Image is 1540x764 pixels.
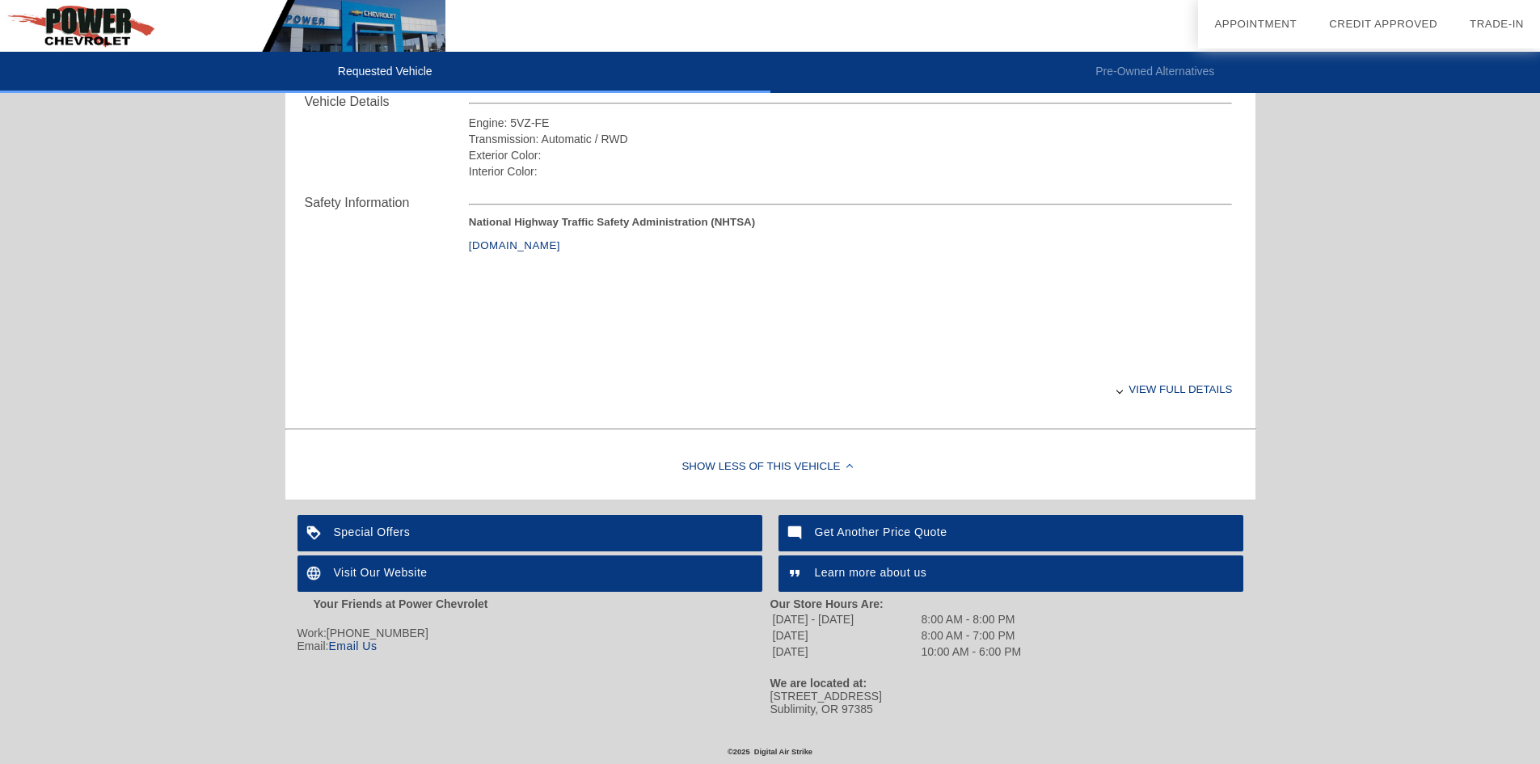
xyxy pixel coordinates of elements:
img: ic_language_white_24dp_2x.png [297,555,334,592]
div: Show Less of this Vehicle [285,435,1255,500]
td: [DATE] [772,628,919,643]
td: [DATE] [772,644,919,659]
td: [DATE] - [DATE] [772,612,919,627]
strong: We are located at: [770,677,867,690]
td: 8:00 AM - 7:00 PM [921,628,1023,643]
td: 10:00 AM - 6:00 PM [921,644,1023,659]
strong: National Highway Traffic Safety Administration (NHTSA) [469,216,755,228]
div: View full details [469,369,1233,409]
a: Appointment [1214,18,1297,30]
strong: Your Friends at Power Chevrolet [314,597,488,610]
div: Engine: 5VZ-FE [469,115,1233,131]
a: Learn more about us [778,555,1243,592]
a: Special Offers [297,515,762,551]
div: [STREET_ADDRESS] Sublimity, OR 97385 [770,690,1243,715]
a: Get Another Price Quote [778,515,1243,551]
div: Transmission: Automatic / RWD [469,131,1233,147]
div: Safety Information [305,193,469,213]
div: Work: [297,627,770,639]
strong: Our Store Hours Are: [770,597,884,610]
img: ic_format_quote_white_24dp_2x.png [778,555,815,592]
span: [PHONE_NUMBER] [327,627,428,639]
a: [DOMAIN_NAME] [469,239,560,251]
a: Email Us [328,639,377,652]
a: Trade-In [1470,18,1524,30]
img: ic_mode_comment_white_24dp_2x.png [778,515,815,551]
div: Exterior Color: [469,147,1233,163]
a: Credit Approved [1329,18,1437,30]
a: Visit Our Website [297,555,762,592]
img: ic_loyalty_white_24dp_2x.png [297,515,334,551]
td: 8:00 AM - 8:00 PM [921,612,1023,627]
div: Email: [297,639,770,652]
div: Interior Color: [469,163,1233,179]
